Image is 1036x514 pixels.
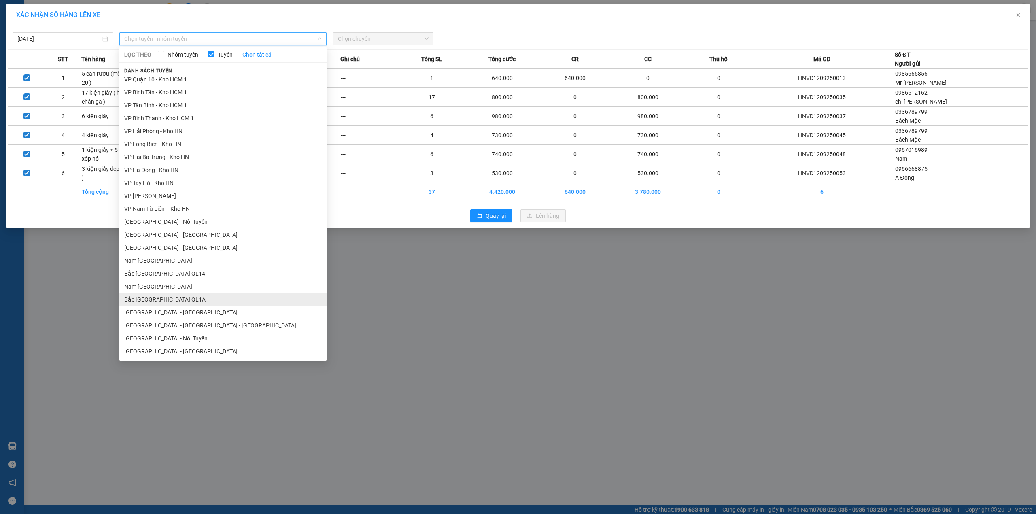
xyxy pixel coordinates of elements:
[895,50,921,68] div: Số ĐT Người gửi
[119,228,327,241] li: [GEOGRAPHIC_DATA] - [GEOGRAPHIC_DATA]
[119,164,327,176] li: VP Hà Đông - Kho HN
[119,73,327,86] li: VP Quận 10 - Kho HCM 1
[542,183,608,201] td: 640.000
[401,107,462,126] td: 6
[895,136,921,143] span: Bách Mộc
[124,50,151,59] span: LỌC THEO
[119,241,327,254] li: [GEOGRAPHIC_DATA] - [GEOGRAPHIC_DATA]
[45,126,81,145] td: 4
[895,89,928,96] span: 0986512162
[813,55,830,64] span: Mã GD
[608,88,688,107] td: 800.000
[119,306,327,319] li: [GEOGRAPHIC_DATA] - [GEOGRAPHIC_DATA]
[119,345,327,358] li: [GEOGRAPHIC_DATA] - [GEOGRAPHIC_DATA]
[688,126,749,145] td: 0
[644,55,652,64] span: CC
[81,107,142,126] td: 6 kiện giấy
[401,164,462,183] td: 3
[119,202,327,215] li: VP Nam Từ Liêm - Kho HN
[401,88,462,107] td: 17
[401,69,462,88] td: 1
[688,145,749,164] td: 0
[119,280,327,293] li: Nam [GEOGRAPHIC_DATA]
[571,55,579,64] span: CR
[340,126,401,145] td: ---
[81,183,142,201] td: Tổng cộng
[688,183,749,201] td: 0
[317,36,322,41] span: down
[608,107,688,126] td: 980.000
[340,107,401,126] td: ---
[749,145,895,164] td: HNVD1209250048
[462,69,542,88] td: 640.000
[119,138,327,151] li: VP Long Biên - Kho HN
[401,126,462,145] td: 4
[401,145,462,164] td: 6
[895,79,947,86] span: Mr [PERSON_NAME]
[608,145,688,164] td: 740.000
[119,125,327,138] li: VP Hải Phòng - Kho HN
[81,88,142,107] td: 17 kiện giấy ( hàng chân gà )
[45,145,81,164] td: 5
[119,332,327,345] li: [GEOGRAPHIC_DATA] - Nối Tuyến
[895,70,928,77] span: 0985665856
[895,127,928,134] span: 0336789799
[462,145,542,164] td: 740.000
[401,183,462,201] td: 37
[1015,12,1021,18] span: close
[749,69,895,88] td: HNVD1209250013
[462,183,542,201] td: 4.420.000
[338,33,429,45] span: Chọn chuyến
[81,126,142,145] td: 4 kiện giấy
[688,107,749,126] td: 0
[45,69,81,88] td: 1
[749,164,895,183] td: HNVD1209250053
[340,88,401,107] td: ---
[119,99,327,112] li: VP Tân Bình - Kho HCM 1
[58,55,68,64] span: STT
[340,145,401,164] td: ---
[608,69,688,88] td: 0
[895,117,921,124] span: Bách Mộc
[1007,4,1030,27] button: Close
[542,107,608,126] td: 0
[340,164,401,183] td: ---
[119,254,327,267] li: Nam [GEOGRAPHIC_DATA]
[119,86,327,99] li: VP Bình Tân - Kho HCM 1
[462,107,542,126] td: 980.000
[608,126,688,145] td: 730.000
[119,189,327,202] li: VP [PERSON_NAME]
[895,174,914,181] span: A Đông
[119,293,327,306] li: Bắc [GEOGRAPHIC_DATA] QL1A
[608,183,688,201] td: 3.780.000
[749,107,895,126] td: HNVD1209250037
[119,176,327,189] li: VP Tây Hồ - Kho HN
[81,164,142,183] td: 3 kiện giấy dẹp ( gương )
[81,145,142,164] td: 1 kiện giấy + 5 kiện bọc xốp nổ
[520,209,566,222] button: uploadLên hàng
[242,50,272,59] a: Chọn tất cả
[340,69,401,88] td: ---
[119,319,327,332] li: [GEOGRAPHIC_DATA] - [GEOGRAPHIC_DATA] - [GEOGRAPHIC_DATA]
[488,55,516,64] span: Tổng cước
[462,126,542,145] td: 730.000
[16,11,100,19] span: XÁC NHẬN SỐ HÀNG LÊN XE
[486,211,506,220] span: Quay lại
[542,145,608,164] td: 0
[119,215,327,228] li: [GEOGRAPHIC_DATA] - Nối Tuyến
[45,164,81,183] td: 6
[164,50,202,59] span: Nhóm tuyến
[45,107,81,126] td: 3
[462,88,542,107] td: 800.000
[542,69,608,88] td: 640.000
[462,164,542,183] td: 530.000
[124,33,322,45] span: Chọn tuyến - nhóm tuyến
[421,55,442,64] span: Tổng SL
[709,55,728,64] span: Thu hộ
[895,98,947,105] span: chị [PERSON_NAME]
[749,183,895,201] td: 6
[542,126,608,145] td: 0
[340,55,360,64] span: Ghi chú
[470,209,512,222] button: rollbackQuay lại
[749,126,895,145] td: HNVD1209250045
